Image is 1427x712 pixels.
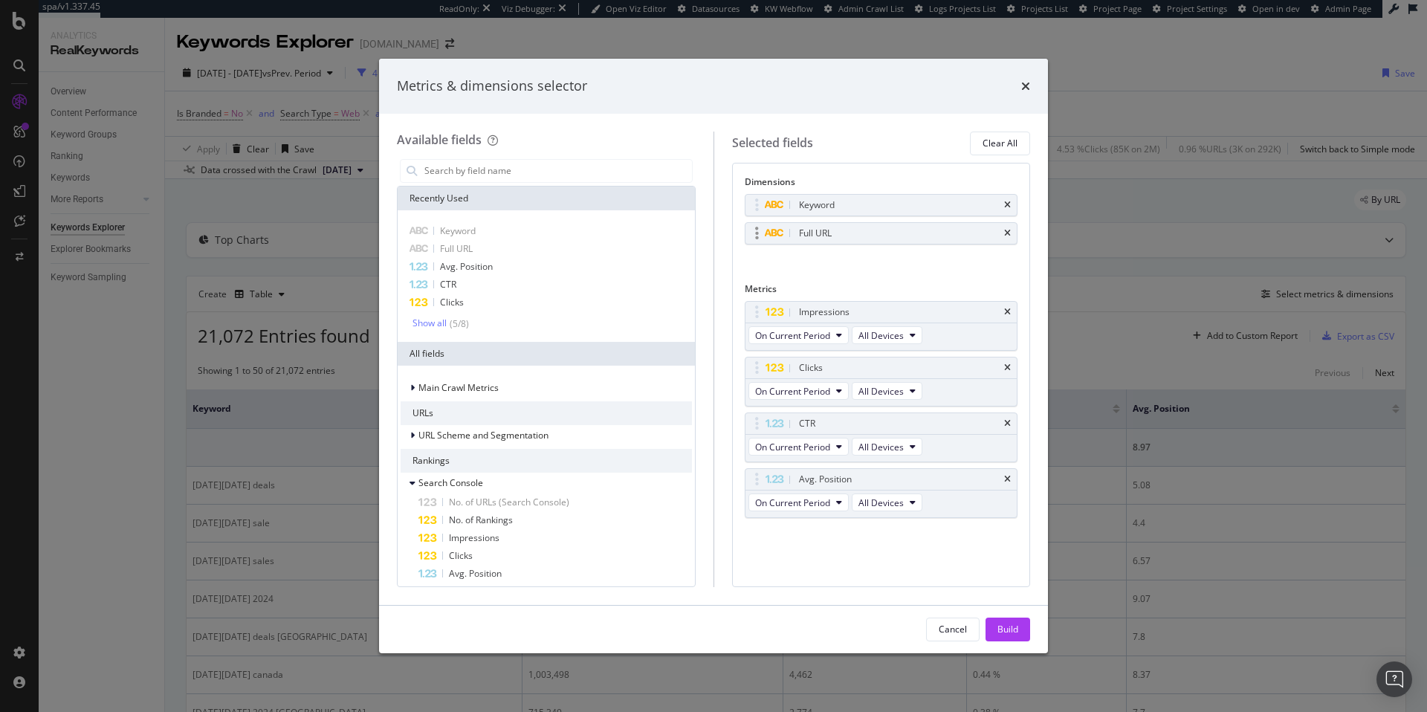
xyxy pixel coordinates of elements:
div: Keyword [799,198,835,213]
button: On Current Period [748,493,849,511]
div: Recently Used [398,187,695,210]
input: Search by field name [423,160,692,182]
span: All Devices [858,385,904,398]
span: Keyword [440,224,476,237]
span: On Current Period [755,496,830,509]
button: On Current Period [748,382,849,400]
span: On Current Period [755,385,830,398]
button: All Devices [852,326,922,344]
div: Selected fields [732,135,813,152]
div: Show all [412,318,447,329]
div: Clear All [983,137,1017,149]
div: Metrics [745,282,1018,301]
span: Clicks [449,549,473,562]
span: Main Crawl Metrics [418,381,499,394]
div: Avg. PositiontimesOn Current PeriodAll Devices [745,468,1018,518]
div: Open Intercom Messenger [1376,661,1412,697]
div: Full URLtimes [745,222,1018,245]
div: CTRtimesOn Current PeriodAll Devices [745,412,1018,462]
span: Search Console [418,476,483,489]
button: On Current Period [748,438,849,456]
button: Build [986,618,1030,641]
div: Impressions [799,305,850,320]
div: Dimensions [745,175,1018,194]
div: Cancel [939,623,967,635]
span: CTR [440,278,456,291]
span: All Devices [858,329,904,342]
div: modal [379,59,1048,653]
span: On Current Period [755,329,830,342]
div: times [1004,308,1011,317]
button: Cancel [926,618,980,641]
span: Clicks [440,296,464,308]
div: times [1004,229,1011,238]
div: Avg. Position [799,472,852,487]
div: ImpressionstimesOn Current PeriodAll Devices [745,301,1018,351]
span: URL Scheme and Segmentation [418,429,549,441]
div: Metrics & dimensions selector [397,77,587,96]
button: All Devices [852,493,922,511]
div: Rankings [401,449,692,473]
span: Impressions [449,531,499,544]
div: times [1004,363,1011,372]
button: All Devices [852,438,922,456]
div: times [1004,419,1011,428]
div: Available fields [397,132,482,148]
div: Clicks [799,360,823,375]
span: No. of Rankings [449,514,513,526]
div: times [1021,77,1030,96]
span: Avg. Position [440,260,493,273]
div: Keywordtimes [745,194,1018,216]
span: Full URL [440,242,473,255]
div: ClickstimesOn Current PeriodAll Devices [745,357,1018,407]
span: On Current Period [755,441,830,453]
div: times [1004,201,1011,210]
button: Clear All [970,132,1030,155]
div: URLs [401,401,692,425]
span: Avg. Position [449,567,502,580]
span: All Devices [858,441,904,453]
div: times [1004,475,1011,484]
button: All Devices [852,382,922,400]
span: No. of URLs (Search Console) [449,496,569,508]
button: On Current Period [748,326,849,344]
div: Full URL [799,226,832,241]
div: All fields [398,342,695,366]
div: Build [997,623,1018,635]
span: All Devices [858,496,904,509]
div: ( 5 / 8 ) [447,317,469,330]
div: CTR [799,416,815,431]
